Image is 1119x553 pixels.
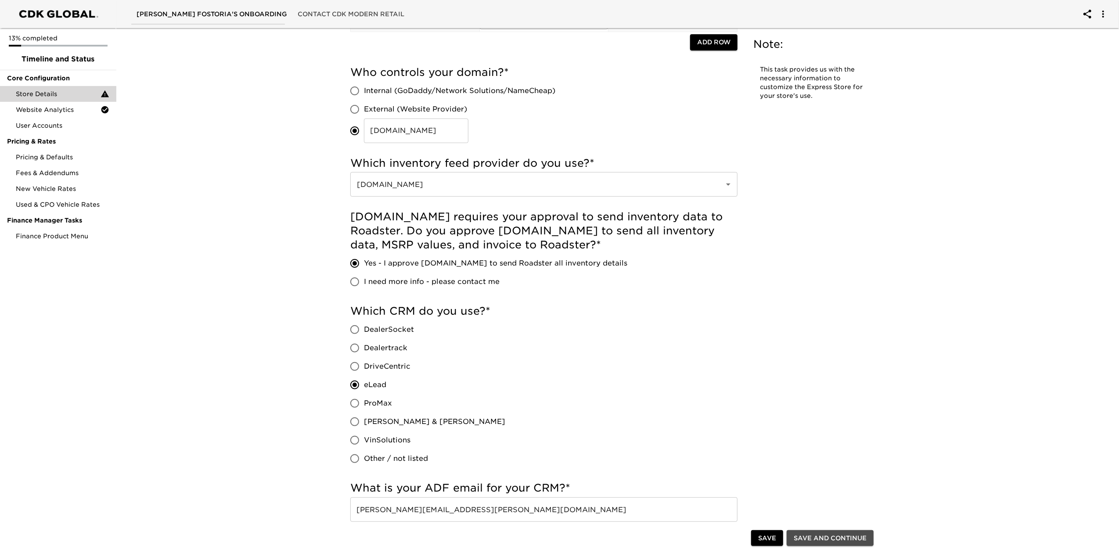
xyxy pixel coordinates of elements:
[364,118,468,143] input: Other
[7,216,109,225] span: Finance Manager Tasks
[1093,4,1114,25] button: account of current user
[753,37,872,51] h5: Note:
[16,232,109,241] span: Finance Product Menu
[364,104,467,115] span: External (Website Provider)
[137,9,287,20] span: [PERSON_NAME] Fostoria's Onboarding
[350,65,738,79] h5: Who controls your domain?
[364,343,407,353] span: Dealertrack
[350,156,738,170] h5: Which inventory feed provider do you use?
[697,37,730,48] span: Add Row
[364,324,414,335] span: DealerSocket
[364,361,410,372] span: DriveCentric
[16,169,109,177] span: Fees & Addendums
[7,74,109,83] span: Core Configuration
[7,54,109,65] span: Timeline and Status
[364,398,392,409] span: ProMax
[7,137,109,146] span: Pricing & Rates
[350,481,738,495] h5: What is your ADF email for your CRM?
[364,435,410,445] span: VinSolutions
[794,533,867,544] span: Save and Continue
[1077,4,1098,25] button: account of current user
[760,65,865,101] p: This task provides us with the necessary information to customize the Express Store for your stor...
[364,258,627,269] span: Yes - I approve [DOMAIN_NAME] to send Roadster all inventory details
[16,153,109,162] span: Pricing & Defaults
[16,121,109,130] span: User Accounts
[350,210,738,252] h5: [DOMAIN_NAME] requires your approval to send inventory data to Roadster. Do you approve [DOMAIN_N...
[298,9,404,20] span: Contact CDK Modern Retail
[364,380,386,390] span: eLead
[364,453,428,464] span: Other / not listed
[364,86,555,96] span: Internal (GoDaddy/Network Solutions/NameCheap)
[364,276,500,287] span: I need more info - please contact me
[16,90,101,98] span: Store Details
[16,200,109,209] span: Used & CPO Vehicle Rates
[16,184,109,193] span: New Vehicle Rates
[16,105,101,114] span: Website Analytics
[9,34,108,43] p: 13% completed
[364,417,505,427] span: [PERSON_NAME] & [PERSON_NAME]
[758,533,776,544] span: Save
[787,530,874,546] button: Save and Continue
[350,497,738,522] input: Example: store_leads@my_leads_CRM.com
[751,530,783,546] button: Save
[690,34,738,50] button: Add Row
[722,178,734,190] button: Open
[350,304,738,318] h5: Which CRM do you use?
